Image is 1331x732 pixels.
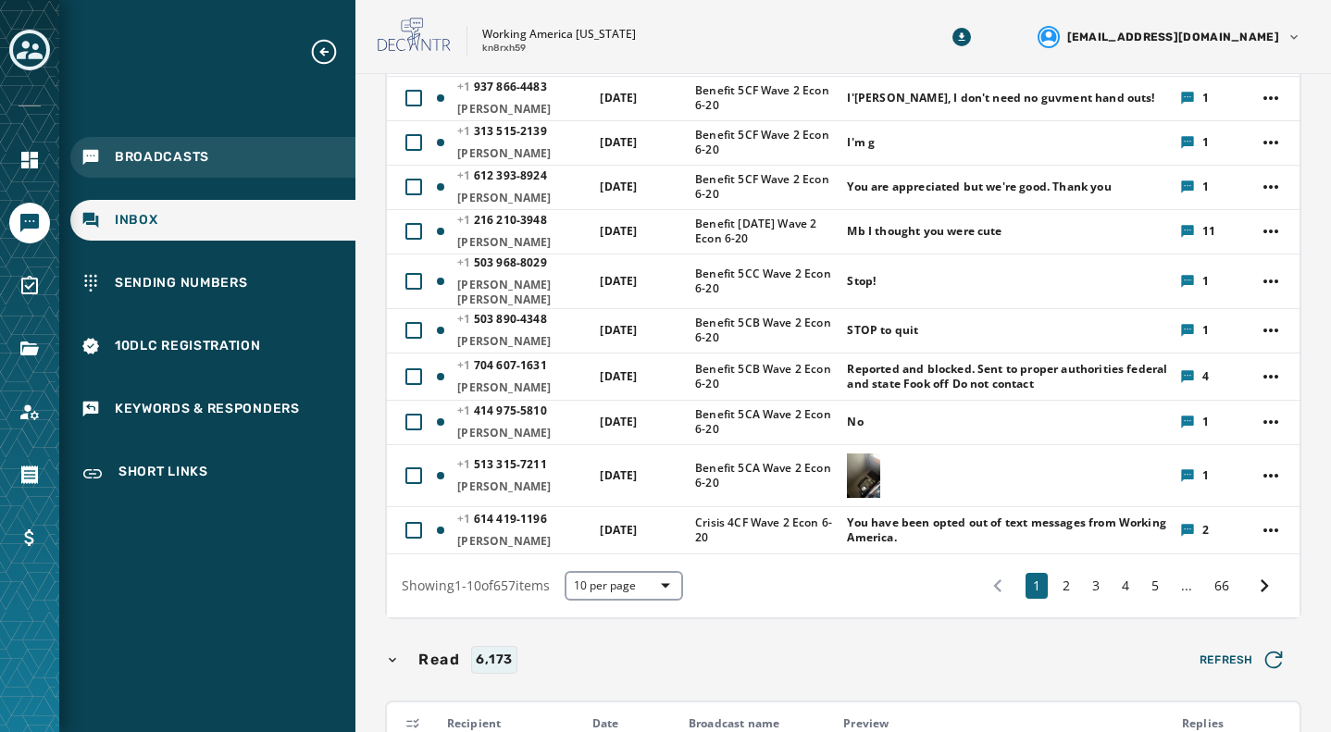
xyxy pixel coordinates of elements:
span: +1 [457,254,474,270]
span: +1 [457,403,474,418]
span: 10 per page [574,578,674,593]
span: [PERSON_NAME] [PERSON_NAME] [457,278,588,307]
button: 1 [1026,573,1048,599]
span: +1 [457,123,474,139]
span: 614 419 - 1196 [457,511,546,527]
span: [PERSON_NAME] [457,146,588,161]
div: Preview [843,716,1166,731]
img: 2025-06-28_10804_2202_MediaUrlDownloadE6cqWM-225x300-4868.jpg [847,453,880,498]
span: [PERSON_NAME] [457,191,588,205]
span: Broadcasts [115,148,209,167]
button: 2 [1055,573,1077,599]
a: Navigate to Surveys [9,266,50,306]
a: Navigate to Short Links [70,452,355,496]
span: Inbox [115,211,158,230]
span: [DATE] [600,322,637,338]
div: Recipient [447,716,577,731]
span: 612 393 - 8924 [457,167,546,183]
a: Navigate to Inbox [70,200,355,241]
span: Benefit 5CB Wave 2 Econ 6-20 [695,362,835,391]
span: Sending Numbers [115,274,248,292]
span: You are appreciated but we're good. Thank you [847,180,1111,194]
span: 503 890 - 4348 [457,311,546,327]
a: Navigate to Sending Numbers [70,263,355,304]
span: [DATE] [600,179,637,194]
span: 414 975 - 5810 [457,403,546,418]
span: +1 [457,79,474,94]
a: Navigate to Keywords & Responders [70,389,355,429]
span: Refresh [1200,647,1287,673]
span: No [847,415,863,429]
span: [PERSON_NAME] [457,426,588,440]
span: 11 [1202,224,1215,239]
span: STOP to quit [847,323,918,338]
span: [DATE] [600,522,637,538]
span: +1 [457,167,474,183]
span: Read [415,649,464,671]
a: Navigate to Home [9,140,50,180]
button: User settings [1030,19,1309,56]
span: 1 [1202,323,1209,338]
span: Benefit 5CF Wave 2 Econ 6-20 [695,128,835,157]
span: [DATE] [600,368,637,384]
span: 1 [1202,135,1209,150]
a: Navigate to Files [9,329,50,369]
span: Benefit 5CA Wave 2 Econ 6-20 [695,461,835,490]
span: Keywords & Responders [115,400,300,418]
span: Mb I thought you were cute [847,224,1001,239]
button: 4 [1114,573,1137,599]
span: Reported and blocked. Sent to proper authorities federal and state Fook off Do not contact [847,362,1168,391]
button: 5 [1144,573,1166,599]
span: 513 315 - 7211 [457,456,546,472]
span: Benefit 5CF Wave 2 Econ 6-20 [695,83,835,113]
span: You have been opted out of text messages from Working America. [847,515,1168,545]
span: Benefit 5CC Wave 2 Econ 6-20 [695,267,835,296]
p: kn8rxh59 [482,42,526,56]
span: 10DLC Registration [115,337,261,355]
a: Navigate to Messaging [9,203,50,243]
span: +1 [457,511,474,527]
span: 1 [1202,91,1209,105]
span: 704 607 - 1631 [457,357,546,373]
span: [PERSON_NAME] [457,235,588,250]
span: 2 [1202,523,1209,538]
span: [PERSON_NAME] [457,479,588,494]
div: Broadcast name [689,716,827,731]
span: Benefit 5CF Wave 2 Econ 6-20 [695,172,835,202]
span: Short Links [118,463,208,485]
button: 66 [1207,573,1237,599]
span: +1 [457,456,474,472]
a: Navigate to 10DLC Registration [70,326,355,366]
span: ... [1174,577,1200,595]
span: [DATE] [600,273,637,289]
a: Navigate to Account [9,391,50,432]
span: [DATE] [600,90,637,105]
span: 1 [1202,415,1209,429]
span: I'[PERSON_NAME], I don't need no guvment hand outs! [847,91,1154,105]
span: [PERSON_NAME] [457,334,588,349]
span: [DATE] [600,223,637,239]
span: +1 [457,357,474,373]
span: [EMAIL_ADDRESS][DOMAIN_NAME] [1067,30,1279,44]
a: Navigate to Billing [9,517,50,558]
button: Refresh [1185,641,1301,678]
button: Read6,173 [385,646,1185,674]
span: Benefit 5CB Wave 2 Econ 6-20 [695,316,835,345]
span: Crisis 4CF Wave 2 Econ 6-20 [695,515,835,545]
span: 216 210 - 3948 [457,212,546,228]
span: 313 515 - 2139 [457,123,546,139]
span: [PERSON_NAME] [457,102,588,117]
span: 1 [1202,180,1209,194]
span: [DATE] [600,414,637,429]
div: 6,173 [471,646,517,674]
span: 1 [1202,274,1209,289]
div: Replies [1182,716,1244,731]
a: Navigate to Orders [9,454,50,495]
span: Showing 1 - 10 of 657 items [402,577,550,594]
span: 503 968 - 8029 [457,254,546,270]
button: 10 per page [565,571,683,601]
span: I'm g [847,135,875,150]
span: 4 [1202,369,1209,384]
span: Stop! [847,274,876,289]
p: Working America [US_STATE] [482,27,636,42]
